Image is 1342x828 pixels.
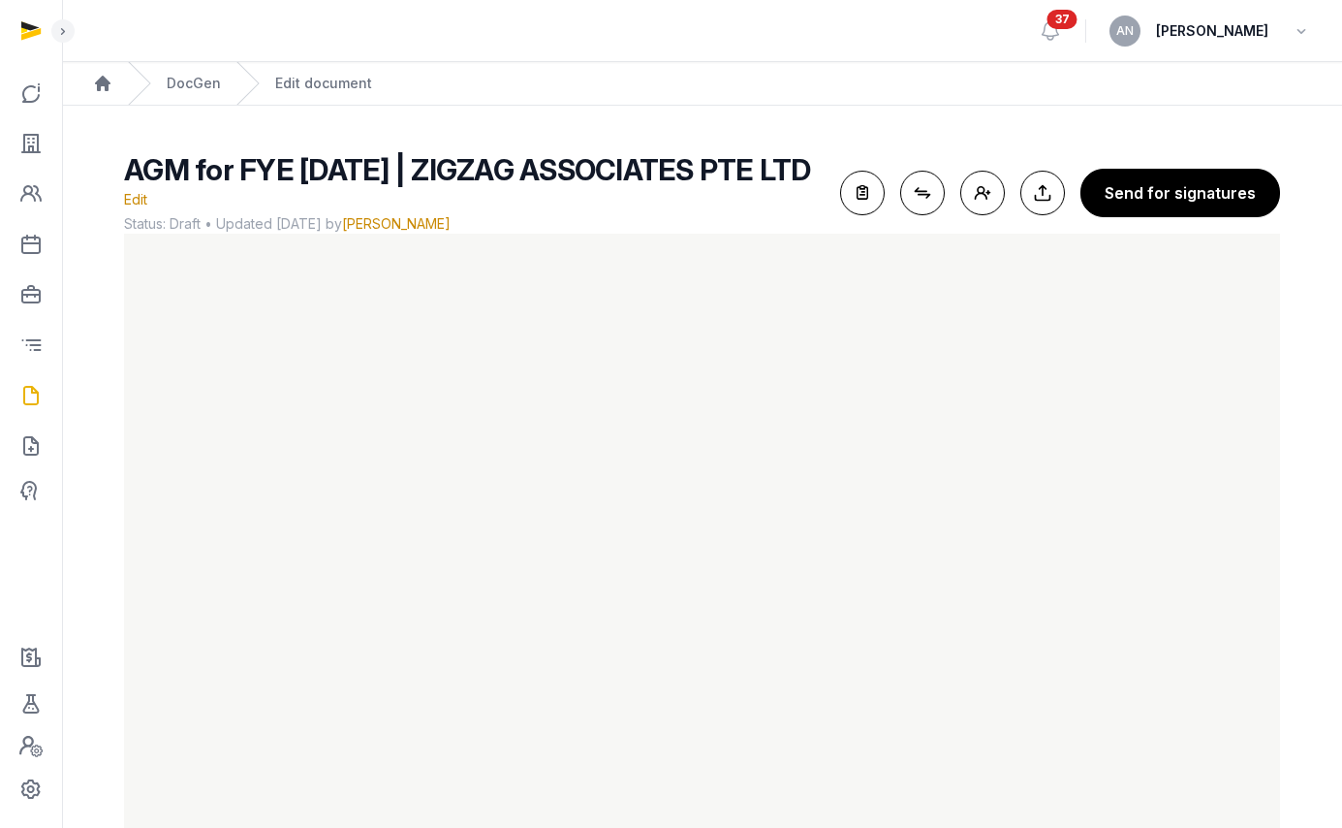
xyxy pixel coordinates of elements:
span: 37 [1047,10,1077,29]
span: Status: Draft • Updated [DATE] by [124,214,825,234]
nav: Breadcrumb [62,62,1342,106]
span: [PERSON_NAME] [342,215,451,232]
span: Edit [124,191,147,207]
a: DocGen [167,74,221,93]
div: Edit document [275,74,372,93]
button: Send for signatures [1080,169,1280,217]
span: AGM for FYE [DATE] | ZIGZAG ASSOCIATES PTE LTD [124,152,811,187]
button: AN [1109,16,1140,47]
span: [PERSON_NAME] [1156,19,1268,43]
span: AN [1116,25,1134,37]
